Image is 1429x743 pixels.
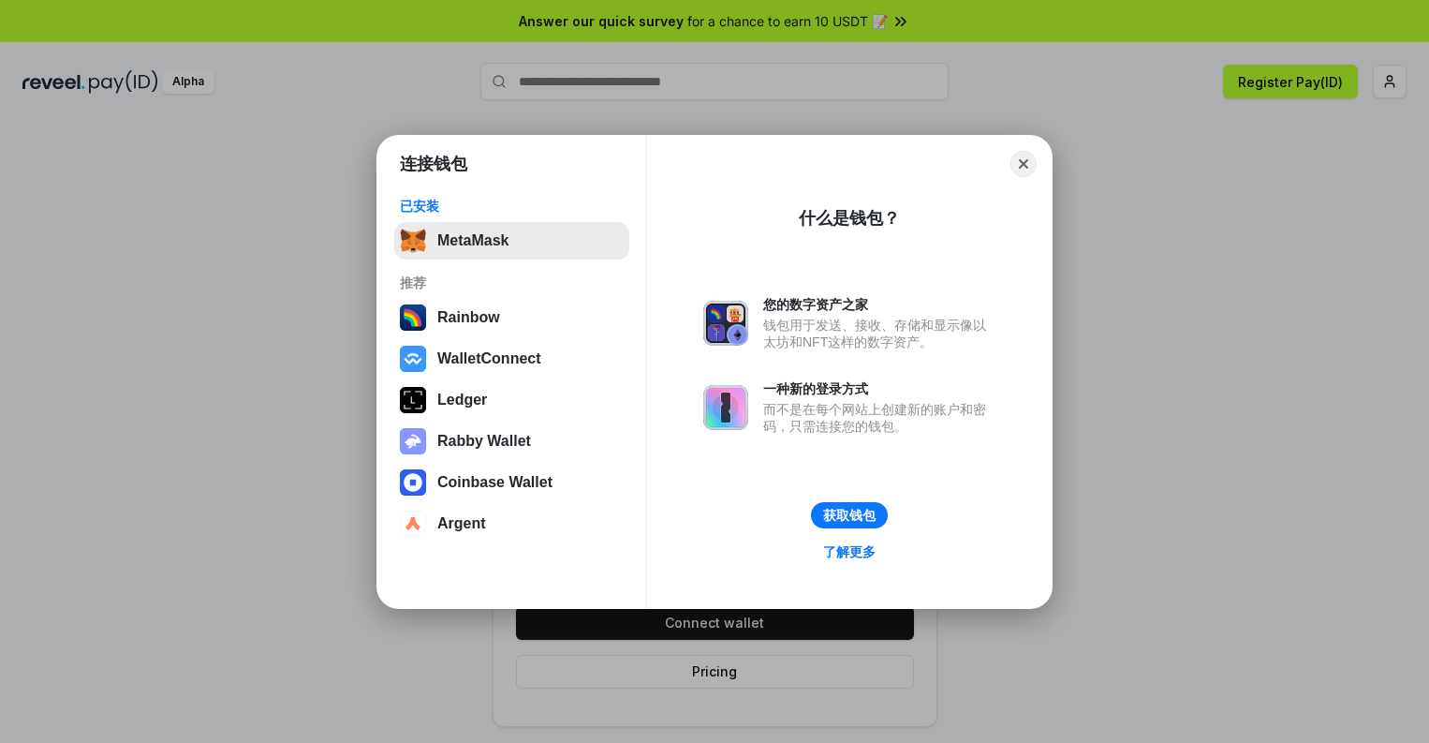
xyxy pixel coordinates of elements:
button: Argent [394,505,629,542]
img: svg+xml,%3Csvg%20xmlns%3D%22http%3A%2F%2Fwww.w3.org%2F2000%2Fsvg%22%20fill%3D%22none%22%20viewBox... [703,385,748,430]
div: MetaMask [437,232,508,249]
button: MetaMask [394,222,629,260]
div: 您的数字资产之家 [763,296,995,313]
h1: 连接钱包 [400,153,467,175]
div: 什么是钱包？ [799,207,900,230]
img: svg+xml,%3Csvg%20xmlns%3D%22http%3A%2F%2Fwww.w3.org%2F2000%2Fsvg%22%20fill%3D%22none%22%20viewBox... [400,428,426,454]
button: Coinbase Wallet [394,464,629,501]
div: 获取钱包 [823,507,876,524]
div: 而不是在每个网站上创建新的账户和密码，只需连接您的钱包。 [763,401,995,435]
button: 获取钱包 [811,502,888,528]
div: Rabby Wallet [437,433,531,450]
img: svg+xml,%3Csvg%20width%3D%2228%22%20height%3D%2228%22%20viewBox%3D%220%200%2028%2028%22%20fill%3D... [400,346,426,372]
div: 钱包用于发送、接收、存储和显示像以太坊和NFT这样的数字资产。 [763,317,995,350]
a: 了解更多 [812,540,887,564]
div: Ledger [437,392,487,409]
img: svg+xml,%3Csvg%20width%3D%2228%22%20height%3D%2228%22%20viewBox%3D%220%200%2028%2028%22%20fill%3D... [400,469,426,496]
div: 一种新的登录方式 [763,380,995,397]
div: 了解更多 [823,543,876,560]
button: Rainbow [394,299,629,336]
div: 已安装 [400,198,624,215]
button: WalletConnect [394,340,629,378]
div: Rainbow [437,309,500,326]
img: svg+xml,%3Csvg%20xmlns%3D%22http%3A%2F%2Fwww.w3.org%2F2000%2Fsvg%22%20fill%3D%22none%22%20viewBox... [703,301,748,346]
div: 推荐 [400,275,624,291]
button: Rabby Wallet [394,423,629,460]
div: Argent [437,515,486,532]
img: svg+xml,%3Csvg%20xmlns%3D%22http%3A%2F%2Fwww.w3.org%2F2000%2Fsvg%22%20width%3D%2228%22%20height%3... [400,387,426,413]
button: Ledger [394,381,629,419]
div: WalletConnect [437,350,541,367]
img: svg+xml,%3Csvg%20width%3D%22120%22%20height%3D%22120%22%20viewBox%3D%220%200%20120%20120%22%20fil... [400,305,426,331]
img: svg+xml,%3Csvg%20fill%3D%22none%22%20height%3D%2233%22%20viewBox%3D%220%200%2035%2033%22%20width%... [400,228,426,254]
div: Coinbase Wallet [437,474,552,491]
button: Close [1010,151,1037,177]
img: svg+xml,%3Csvg%20width%3D%2228%22%20height%3D%2228%22%20viewBox%3D%220%200%2028%2028%22%20fill%3D... [400,511,426,537]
